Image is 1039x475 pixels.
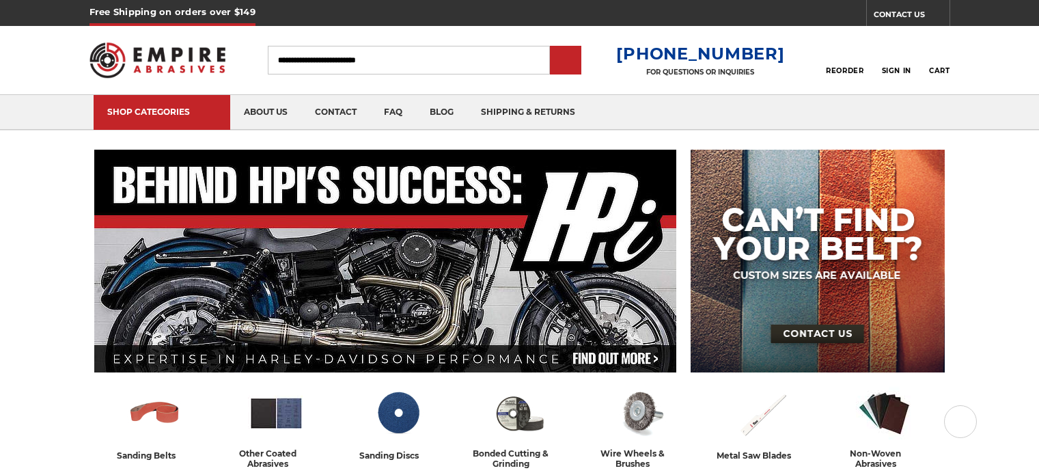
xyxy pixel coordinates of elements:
[616,68,784,77] p: FOR QUESTIONS OR INQUIRIES
[465,385,575,469] a: bonded cutting & grinding
[370,385,426,442] img: Sanding Discs
[467,95,589,130] a: shipping & returns
[734,385,791,442] img: Metal Saw Blades
[126,385,183,442] img: Sanding Belts
[221,385,332,469] a: other coated abrasives
[717,448,809,463] div: metal saw blades
[221,448,332,469] div: other coated abrasives
[117,448,193,463] div: sanding belts
[301,95,370,130] a: contact
[491,385,548,442] img: Bonded Cutting & Grinding
[929,45,950,75] a: Cart
[370,95,416,130] a: faq
[89,33,226,87] img: Empire Abrasives
[874,7,950,26] a: CONTACT US
[465,448,575,469] div: bonded cutting & grinding
[107,107,217,117] div: SHOP CATEGORIES
[416,95,467,130] a: blog
[616,44,784,64] a: [PHONE_NUMBER]
[929,66,950,75] span: Cart
[829,385,940,469] a: non-woven abrasives
[94,150,677,372] img: Banner for an interview featuring Horsepower Inc who makes Harley performance upgrades featured o...
[100,385,210,463] a: sanding belts
[343,385,454,463] a: sanding discs
[552,47,579,74] input: Submit
[708,385,818,463] a: metal saw blades
[230,95,301,130] a: about us
[586,448,697,469] div: wire wheels & brushes
[613,385,669,442] img: Wire Wheels & Brushes
[248,385,305,442] img: Other Coated Abrasives
[586,385,697,469] a: wire wheels & brushes
[856,385,913,442] img: Non-woven Abrasives
[826,66,863,75] span: Reorder
[944,405,977,438] button: Next
[359,448,437,463] div: sanding discs
[826,45,863,74] a: Reorder
[691,150,945,372] img: promo banner for custom belts.
[829,448,940,469] div: non-woven abrasives
[882,66,911,75] span: Sign In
